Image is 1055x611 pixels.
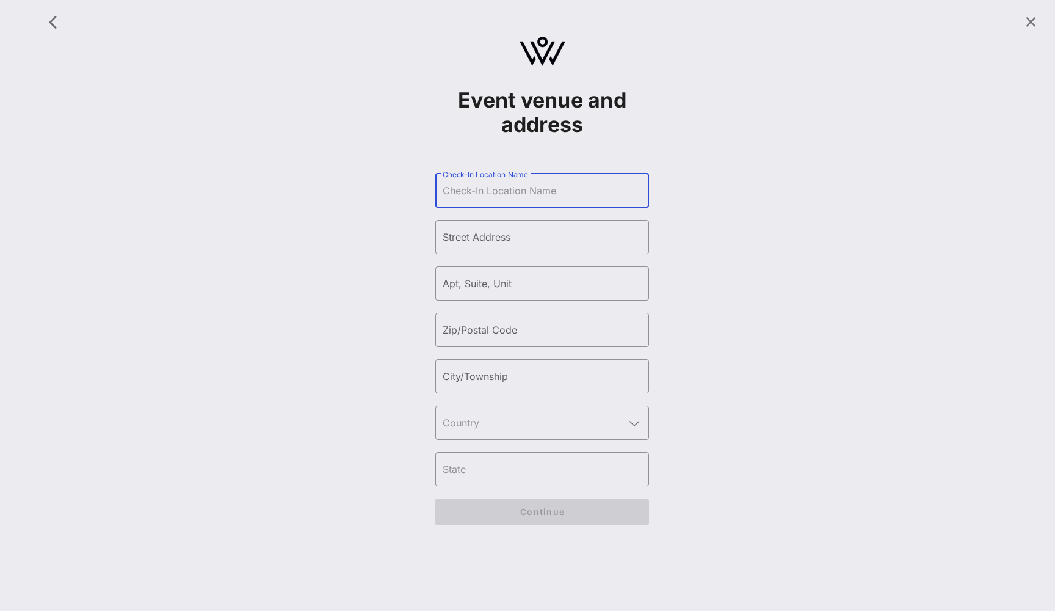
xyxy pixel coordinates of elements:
[443,459,642,479] input: State
[443,170,528,179] label: Check-In Location Name
[435,88,649,137] h1: Event venue and address
[443,413,625,433] input: Country
[443,181,642,200] input: Check-In Location Name
[520,37,565,66] img: logo.svg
